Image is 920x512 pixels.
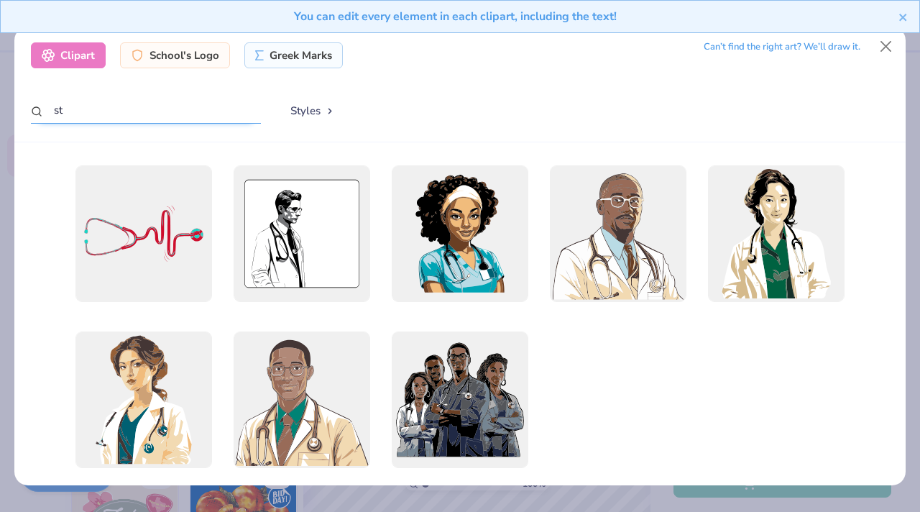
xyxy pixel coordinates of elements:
input: Search by name [31,97,261,124]
div: Clipart [31,42,106,68]
button: Close [873,32,900,60]
div: School's Logo [120,42,230,68]
button: close [898,8,908,25]
button: Styles [275,97,350,124]
div: You can edit every element in each clipart, including the text! [11,8,898,25]
div: Can’t find the right art? We’ll draw it. [704,35,860,60]
div: Greek Marks [244,42,343,68]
